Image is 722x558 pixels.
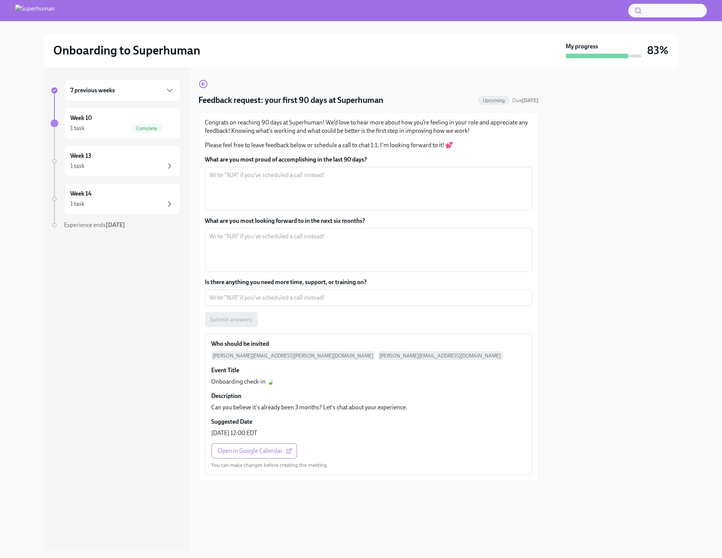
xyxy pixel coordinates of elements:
h4: Feedback request: your first 90 days at Superhuman [199,95,384,106]
a: Open in Google Calendar [212,443,297,459]
h6: Description [212,392,242,400]
span: Experience ends [64,221,125,228]
h3: 83% [648,44,669,57]
div: 1 task [71,200,85,208]
h6: Suggested Date [212,418,253,426]
h2: Onboarding to Superhuman [54,43,201,58]
p: [DATE] 12:00 EDT [212,429,258,437]
p: Congrats on reaching 90 days at Superhuman! We’d love to hear more about how you’re feeling in yo... [205,118,532,135]
h6: Who should be invited [212,340,269,348]
a: Week 101 taskComplete [51,107,181,139]
h6: Week 10 [71,114,92,122]
span: Complete [132,126,162,131]
p: Please feel free to leave feedback below or schedule a call to chat 1:1. I'm looking forward to i... [205,141,532,149]
a: Week 131 task [51,145,181,177]
p: Can you believe it's already been 3 months? Let's chat about your experience. [212,403,408,412]
span: [PERSON_NAME][EMAIL_ADDRESS][DOMAIN_NAME] [378,351,502,360]
strong: [DATE] [522,97,539,104]
span: [PERSON_NAME][EMAIL_ADDRESS][PERSON_NAME][DOMAIN_NAME] [212,351,375,360]
div: 7 previous weeks [64,79,181,101]
label: Is there anything you need more time, support, or training on? [205,278,532,286]
label: What are you most proud of accomplishing in the last 90 days? [205,155,532,164]
h6: 7 previous weeks [71,86,115,95]
strong: My progress [566,42,598,51]
div: 1 task [71,162,85,170]
div: 1 task [71,124,85,132]
label: What are you most looking forward to in the next six months? [205,217,532,225]
h6: Event Title [212,366,240,375]
strong: [DATE] [106,221,125,228]
a: Week 141 task [51,183,181,215]
h6: Week 14 [71,190,92,198]
p: Onboarding check-in 🍃 [212,378,275,386]
span: Upcoming [478,98,510,103]
span: Open in Google Calendar [218,447,291,455]
h6: Week 13 [71,152,92,160]
span: Due [513,97,539,104]
img: Superhuman [15,5,55,17]
span: September 19th, 2025 07:00 [513,97,539,104]
p: You can make changes before creating the meeting. [212,462,329,469]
